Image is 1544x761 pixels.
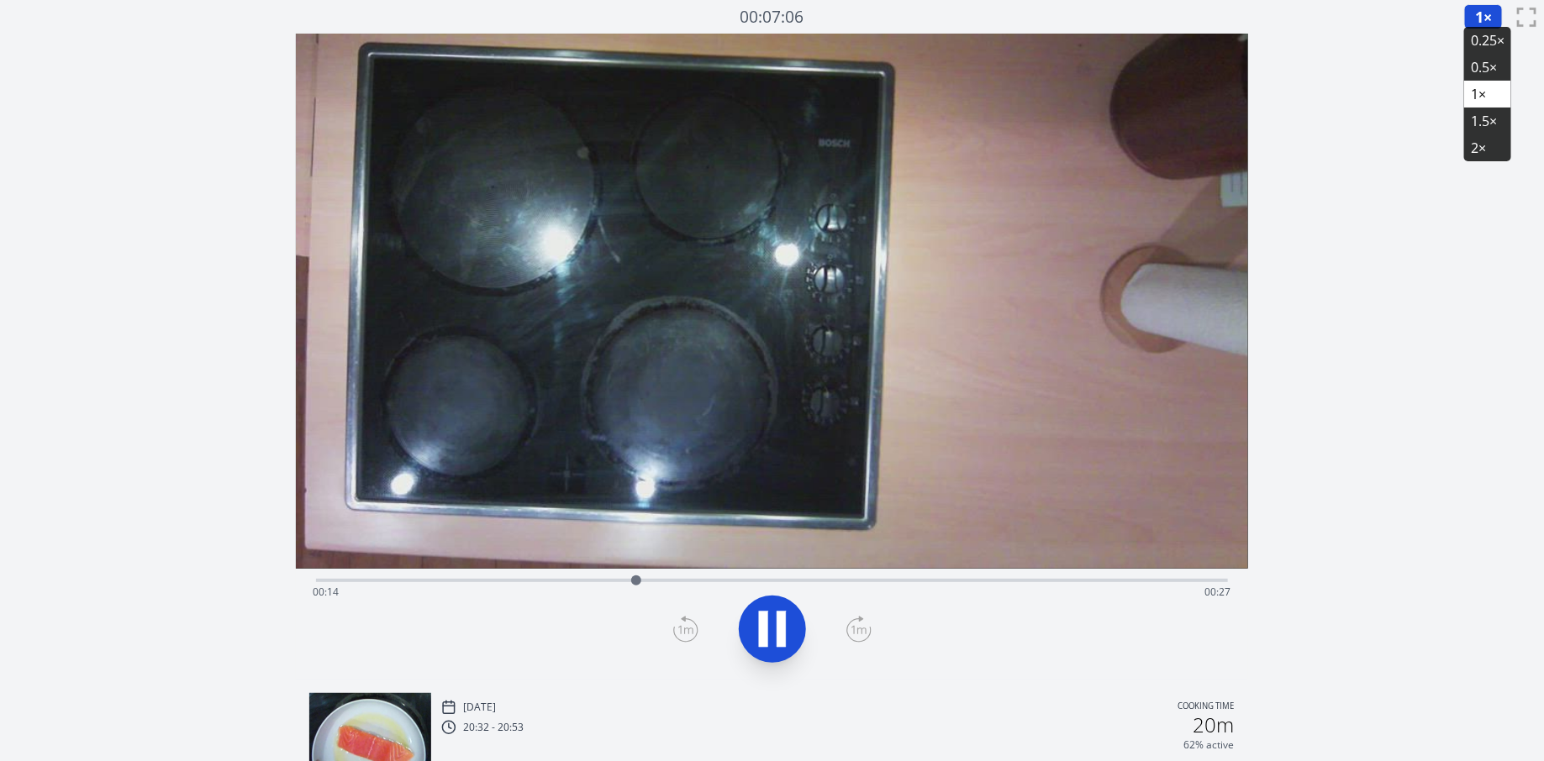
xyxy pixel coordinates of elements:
[1464,108,1511,134] li: 1.5×
[1464,81,1511,108] li: 1×
[313,585,339,599] span: 00:14
[1464,134,1511,161] li: 2×
[1205,585,1231,599] span: 00:27
[1464,4,1503,29] button: 1×
[1475,7,1483,27] span: 1
[1464,54,1511,81] li: 0.5×
[1184,738,1235,752] p: 62% active
[463,701,496,714] p: [DATE]
[1178,700,1235,715] p: Cooking time
[740,5,804,29] a: 00:07:06
[1194,715,1235,735] h2: 20m
[1464,27,1511,54] li: 0.25×
[463,721,524,734] p: 20:32 - 20:53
